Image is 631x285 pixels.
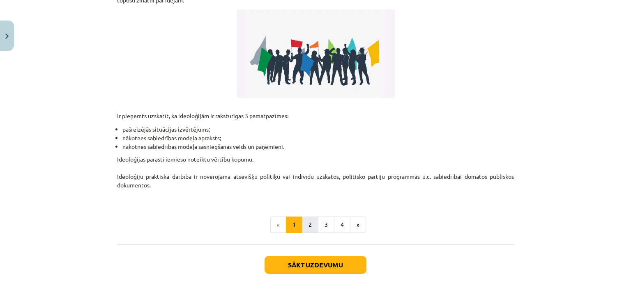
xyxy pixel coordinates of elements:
[122,134,514,142] li: nākotnes sabiedrības modeļa apraksts;
[117,155,514,198] p: Ideoloģijas parasti iemieso noteiktu vērtību kopumu. Ideoloģiju praktiskā darbība ir novērojama a...
[117,217,514,233] nav: Page navigation example
[350,217,366,233] button: »
[122,125,514,134] li: pašreizējās situācijas izvērtējums;
[117,103,514,120] p: Ir pieņemts uzskatīt, ka ideoloģijām ir raksturīgas 3 pamatpazīmes:
[122,142,514,151] li: nākotnes sabiedrības modeļa sasniegšanas veids un paņēmieni.
[5,34,9,39] img: icon-close-lesson-0947bae3869378f0d4975bcd49f059093ad1ed9edebbc8119c70593378902aed.svg
[286,217,302,233] button: 1
[302,217,318,233] button: 2
[318,217,334,233] button: 3
[334,217,350,233] button: 4
[265,256,366,274] button: Sākt uzdevumu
